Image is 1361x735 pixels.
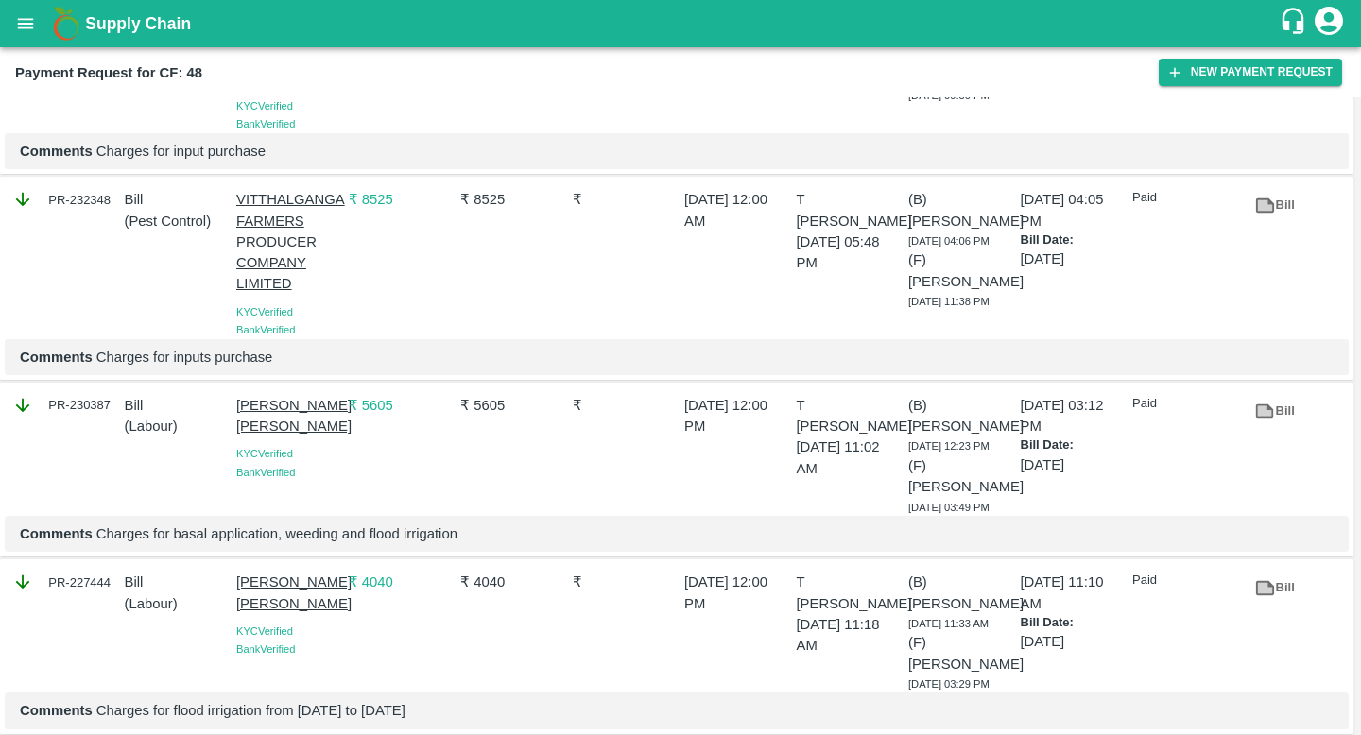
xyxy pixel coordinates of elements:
p: [DATE] 05:48 PM [797,231,902,274]
p: [DATE] 11:10 AM [1021,572,1126,614]
span: [DATE] 11:38 PM [908,296,990,307]
p: ₹ 5605 [349,395,454,416]
span: [DATE] 03:49 PM [908,502,990,513]
b: Supply Chain [85,14,191,33]
span: KYC Verified [236,100,293,111]
img: logo [47,5,85,43]
span: Bank Verified [236,643,295,655]
p: Charges for inputs purchase [20,347,1334,367]
b: Comments [20,350,93,365]
p: ( Labour ) [125,416,230,436]
p: (F) [PERSON_NAME] [908,249,1013,292]
p: (B) [PERSON_NAME] [908,189,1013,231]
span: [DATE] 11:33 AM [908,618,989,629]
p: T [PERSON_NAME] [797,395,902,437]
span: KYC Verified [236,306,293,317]
b: Comments [20,526,93,541]
p: ₹ [573,395,678,416]
p: ₹ 5605 [460,395,565,416]
p: (B) [PERSON_NAME] [908,395,1013,437]
p: T [PERSON_NAME] [797,189,902,231]
b: Payment Request for CF: 48 [15,65,202,80]
p: [DATE] 11:02 AM [797,436,902,479]
div: PR-230387 [12,395,117,416]
a: Bill [1245,189,1305,222]
p: Charges for basal application, weeding and flood irrigation [20,523,1334,544]
p: Charges for input purchase [20,141,1334,162]
b: Comments [20,144,93,159]
span: KYC Verified [236,448,293,459]
p: Bill Date: [1021,231,1126,249]
p: Bill [125,189,230,210]
a: Bill [1245,395,1305,428]
b: Comments [20,703,93,718]
p: [DATE] 12:00 AM [684,189,789,231]
span: [DATE] 12:23 PM [908,440,990,452]
p: Paid [1132,395,1237,413]
p: ( Labour ) [125,593,230,614]
p: T [PERSON_NAME] [797,572,902,614]
div: PR-232348 [12,189,117,210]
p: ₹ 4040 [349,572,454,592]
a: Supply Chain [85,10,1279,37]
p: ₹ 4040 [460,572,565,592]
p: Bill [125,395,230,416]
span: [DATE] 03:29 PM [908,678,990,690]
span: Bank Verified [236,467,295,478]
p: Bill Date: [1021,436,1126,454]
p: VITTHALGANGA FARMERS PRODUCER COMPANY LIMITED [236,189,341,294]
div: PR-227444 [12,572,117,592]
p: Paid [1132,189,1237,207]
div: account of current user [1312,4,1346,43]
p: ₹ [573,189,678,210]
span: Bank Verified [236,324,295,335]
p: [PERSON_NAME] [PERSON_NAME] [236,395,341,437]
p: [DATE] 03:12 PM [1021,395,1126,437]
button: open drawer [4,2,47,45]
p: [DATE] 11:18 AM [797,614,902,657]
span: KYC Verified [236,625,293,637]
p: [PERSON_NAME] [PERSON_NAME] [236,572,341,614]
p: [DATE] [1021,631,1126,652]
p: [DATE] 12:00 PM [684,572,789,614]
p: ₹ [573,572,678,592]
p: ₹ 8525 [349,189,454,210]
p: [DATE] [1021,248,1126,269]
p: [DATE] 12:00 PM [684,395,789,437]
p: (F) [PERSON_NAME] [908,455,1013,498]
span: Bank Verified [236,118,295,129]
p: ₹ 8525 [460,189,565,210]
a: Bill [1245,572,1305,605]
p: Charges for flood irrigation from [DATE] to [DATE] [20,700,1334,721]
p: [DATE] 04:05 PM [1021,189,1126,231]
p: Bill Date: [1021,614,1126,632]
div: customer-support [1279,7,1312,41]
p: ( Pest Control ) [125,211,230,231]
p: [DATE] [1021,454,1126,475]
p: (B) [PERSON_NAME] [908,572,1013,614]
p: (F) [PERSON_NAME] [908,632,1013,675]
p: Paid [1132,572,1237,590]
span: [DATE] 04:06 PM [908,235,990,247]
p: Bill [125,572,230,592]
button: New Payment Request [1159,59,1342,86]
